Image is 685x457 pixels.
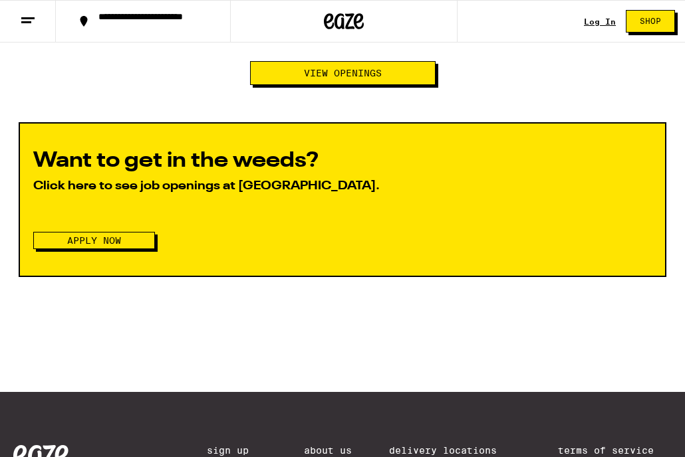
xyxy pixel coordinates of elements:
span: Hi. Need any help? [8,9,96,20]
a: Delivery Locations [389,445,521,456]
button: Shop [626,10,675,33]
button: View Openings [250,61,436,85]
a: Shop [616,10,685,33]
button: Apply Now [33,232,155,249]
a: About Us [304,445,352,456]
a: Apply Now [33,235,155,246]
span: Apply Now [67,236,121,245]
a: Sign Up [207,445,267,456]
p: Click here to see job openings at [GEOGRAPHIC_DATA]. [33,178,652,195]
span: View Openings [304,68,382,78]
span: Shop [640,17,661,25]
h2: Want to get in the weeds? [33,150,652,171]
a: Log In [584,17,616,26]
a: Terms of Service [558,445,672,456]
